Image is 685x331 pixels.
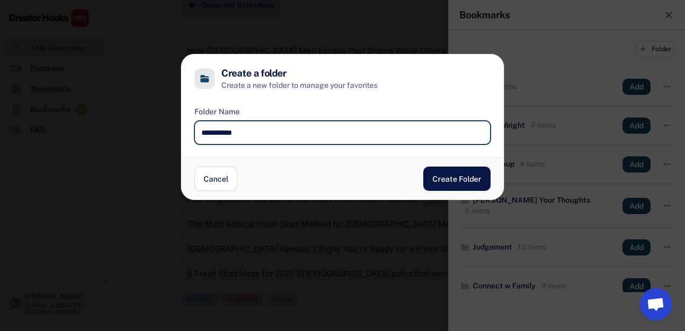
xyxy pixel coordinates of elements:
[221,67,286,80] h4: Create a folder
[423,167,491,191] button: Create Folder
[194,106,240,118] div: Folder Name
[194,167,237,191] button: Cancel
[221,80,491,91] h6: Create a new folder to manage your favorites
[640,288,672,320] a: Open chat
